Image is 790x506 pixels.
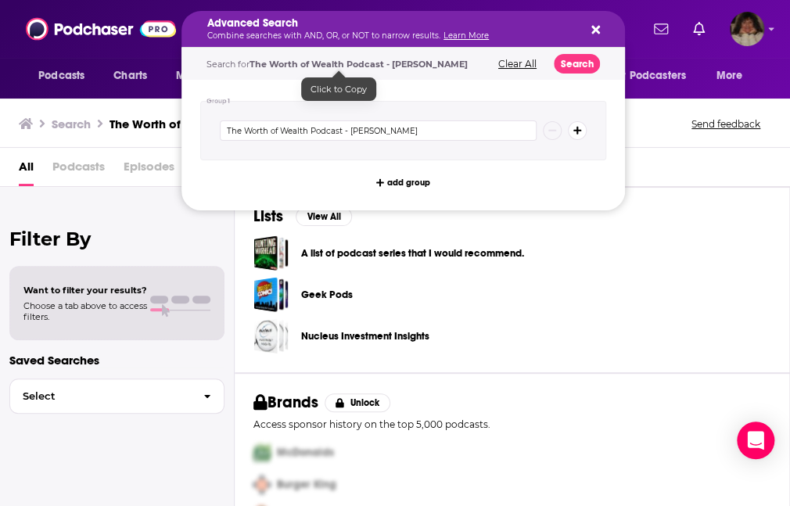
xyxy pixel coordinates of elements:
button: add group [372,173,435,192]
div: Search podcasts, credits, & more... [196,11,640,47]
a: Show notifications dropdown [687,16,711,42]
button: open menu [706,61,763,91]
span: Episodes [124,154,174,186]
button: Select [9,379,224,414]
input: Type a keyword or phrase... [220,120,537,141]
p: Combine searches with AND, OR, or NOT to narrow results. [207,32,574,40]
span: McDonalds [277,446,334,459]
div: Click to Copy [301,77,376,101]
a: All [19,154,34,186]
span: Monitoring [175,65,231,87]
a: Geek Pods [253,277,289,312]
img: Second Pro Logo [247,468,277,501]
button: Clear All [494,59,541,70]
a: Nucleus Investment Insights [301,328,429,345]
a: Learn More [443,31,489,41]
span: Podcasts [38,65,84,87]
button: Send feedback [687,117,765,131]
span: Choose a tab above to access filters. [23,300,147,322]
h3: The Worth of Wealth Podcast - [PERSON_NAME] [110,117,377,131]
button: Show profile menu [730,12,764,46]
button: open menu [164,61,251,91]
a: A list of podcast series that I would recommend. [253,235,289,271]
span: Logged in as angelport [730,12,764,46]
span: Charts [113,65,147,87]
span: Burger King [277,478,336,491]
a: Show notifications dropdown [648,16,674,42]
h2: Brands [253,393,318,412]
a: Geek Pods [301,286,353,303]
div: Open Intercom Messenger [737,422,774,459]
span: Want to filter your results? [23,285,147,296]
button: View All [296,207,352,226]
a: A list of podcast series that I would recommend. [301,245,524,262]
button: open menu [27,61,105,91]
span: Search for [206,59,468,70]
button: Search [554,54,600,74]
p: Access sponsor history on the top 5,000 podcasts. [253,418,770,430]
h4: Group 1 [206,98,231,105]
img: User Profile [730,12,764,46]
h2: Lists [253,206,283,226]
h5: Advanced Search [207,18,574,29]
img: First Pro Logo [247,436,277,468]
span: Select [10,391,191,401]
span: More [716,65,743,87]
button: open menu [601,61,709,91]
span: The Worth of Wealth Podcast - [PERSON_NAME] [250,59,468,70]
span: add group [387,178,430,187]
h3: Search [52,117,91,131]
a: Charts [103,61,156,91]
h2: Filter By [9,228,224,250]
span: For Podcasters [611,65,686,87]
img: Podchaser - Follow, Share and Rate Podcasts [26,14,176,44]
a: ListsView All [253,206,352,226]
span: Podcasts [52,154,105,186]
a: Nucleus Investment Insights [253,318,289,353]
p: Saved Searches [9,353,224,368]
button: Unlock [325,393,391,412]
